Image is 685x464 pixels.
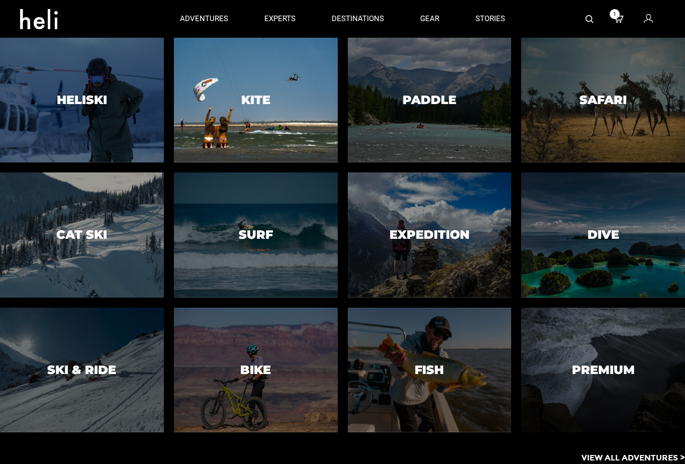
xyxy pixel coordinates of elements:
span: 1 [610,9,620,19]
h3: Paddle [403,94,456,107]
h3: Fish [415,363,444,377]
h3: Cat Ski [56,228,107,241]
h3: Safari [579,94,627,107]
p: adventures [180,14,228,24]
p: View All Adventures > [581,452,685,464]
h3: Heliski [57,94,107,107]
h3: Bike [240,363,271,377]
h3: Surf [239,228,273,241]
p: experts [264,14,296,24]
h3: Expedition [389,228,469,241]
h3: Ski & Ride [47,363,116,377]
h3: Dive [588,228,619,241]
a: PremiumPremium image [521,308,685,432]
h3: Kite [241,94,270,107]
p: destinations [332,14,384,24]
img: search-bar-icon.svg [585,15,594,23]
h3: Premium [572,363,635,377]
